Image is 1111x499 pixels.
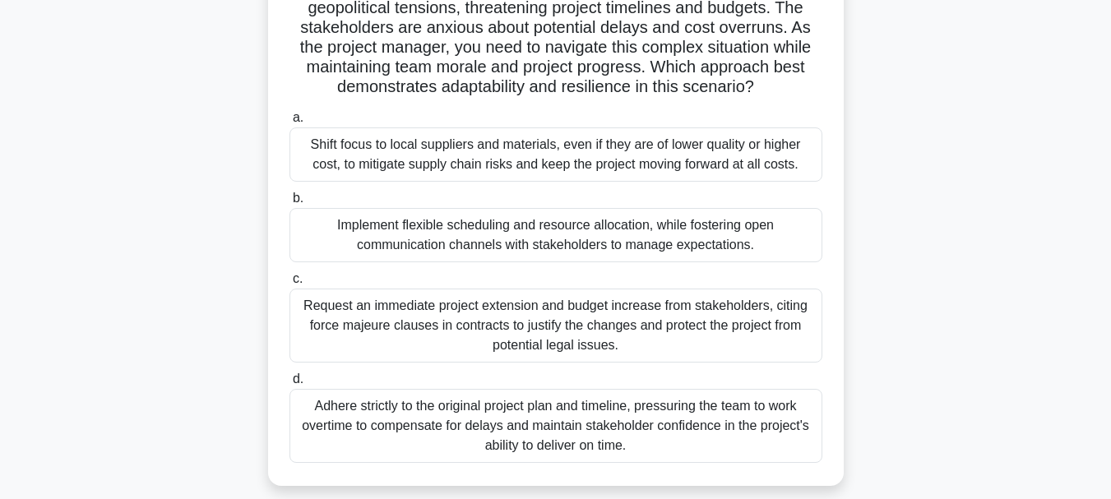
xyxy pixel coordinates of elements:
[289,208,822,262] div: Implement flexible scheduling and resource allocation, while fostering open communication channel...
[293,372,303,386] span: d.
[289,127,822,182] div: Shift focus to local suppliers and materials, even if they are of lower quality or higher cost, t...
[293,110,303,124] span: a.
[289,289,822,363] div: Request an immediate project extension and budget increase from stakeholders, citing force majeur...
[293,271,303,285] span: c.
[293,191,303,205] span: b.
[289,389,822,463] div: Adhere strictly to the original project plan and timeline, pressuring the team to work overtime t...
